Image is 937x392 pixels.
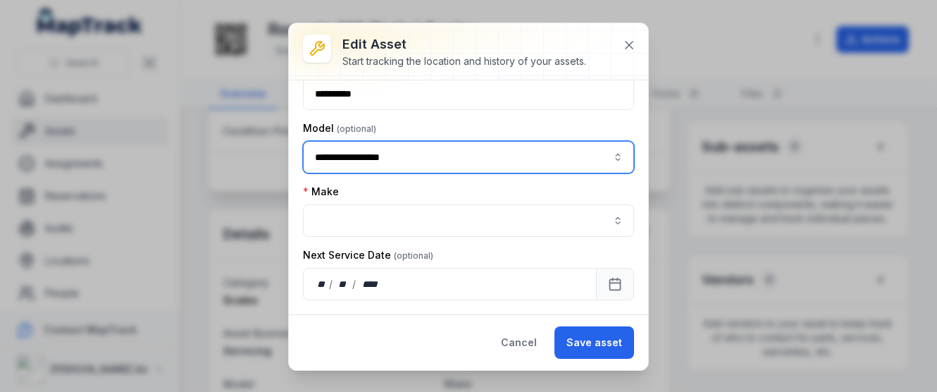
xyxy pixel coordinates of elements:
button: Calendar [596,268,634,300]
div: month, [334,277,353,291]
label: Last Service Date [303,312,432,326]
button: Cancel [489,326,549,359]
label: Model [303,121,376,135]
div: year, [357,277,383,291]
button: Save asset [554,326,634,359]
div: / [352,277,357,291]
label: Next Service Date [303,248,433,262]
div: / [329,277,334,291]
h3: Edit asset [342,35,586,54]
div: day, [315,277,329,291]
input: asset-edit:cf[9e2fc107-2520-4a87-af5f-f70990c66785]-label [303,204,634,237]
input: asset-edit:cf[15485646-641d-4018-a890-10f5a66d77ec]-label [303,141,634,173]
label: Make [303,185,339,199]
div: Start tracking the location and history of your assets. [342,54,586,68]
